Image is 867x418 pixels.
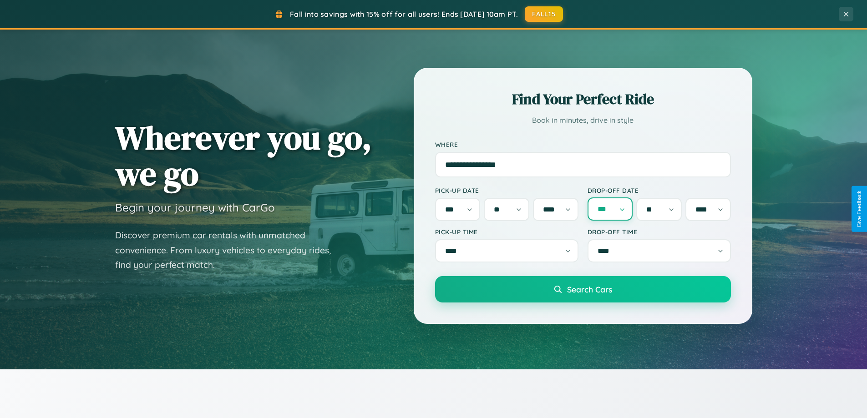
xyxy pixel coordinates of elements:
h2: Find Your Perfect Ride [435,89,731,109]
div: Give Feedback [856,191,862,227]
label: Drop-off Time [588,228,731,236]
span: Fall into savings with 15% off for all users! Ends [DATE] 10am PT. [290,10,518,19]
label: Pick-up Date [435,186,578,194]
label: Where [435,141,731,148]
label: Drop-off Date [588,186,731,194]
h1: Wherever you go, we go [115,120,372,191]
h3: Begin your journey with CarGo [115,201,275,214]
p: Discover premium car rentals with unmatched convenience. From luxury vehicles to everyday rides, ... [115,228,343,272]
button: Search Cars [435,276,731,302]
label: Pick-up Time [435,228,578,236]
p: Book in minutes, drive in style [435,114,731,127]
button: FALL15 [525,6,563,22]
span: Search Cars [567,284,612,294]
